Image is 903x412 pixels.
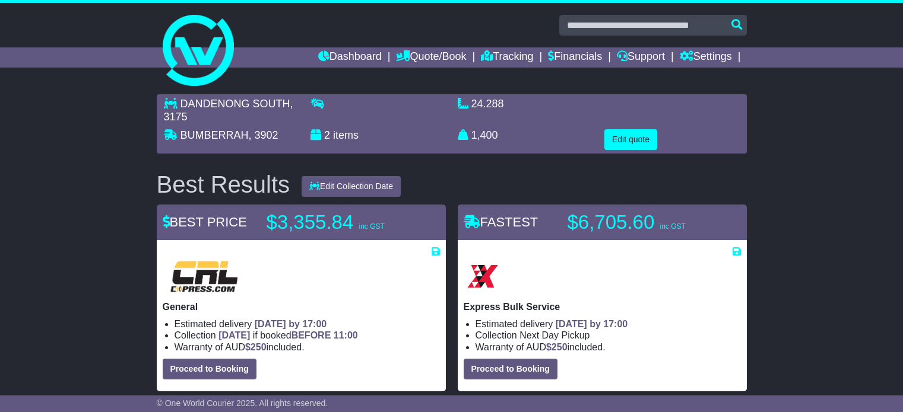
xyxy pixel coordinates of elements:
[604,129,657,150] button: Edit quote
[175,318,440,330] li: Estimated delivery
[318,47,382,68] a: Dashboard
[464,301,741,312] p: Express Bulk Service
[476,330,741,341] li: Collection
[548,47,602,68] a: Financials
[396,47,466,68] a: Quote/Book
[464,257,502,295] img: Border Express: Express Bulk Service
[552,342,568,352] span: 250
[471,98,504,110] span: 24.288
[568,210,716,234] p: $6,705.60
[218,330,357,340] span: if booked
[251,342,267,352] span: 250
[476,318,741,330] li: Estimated delivery
[471,129,498,141] span: 1,400
[546,342,568,352] span: $
[292,330,331,340] span: BEFORE
[302,176,401,197] button: Edit Collection Date
[680,47,732,68] a: Settings
[334,330,358,340] span: 11:00
[481,47,533,68] a: Tracking
[218,330,250,340] span: [DATE]
[464,359,557,379] button: Proceed to Booking
[324,129,330,141] span: 2
[556,319,628,329] span: [DATE] by 17:00
[180,98,290,110] span: DANDENONG SOUTH
[359,222,384,231] span: inc GST
[464,215,538,229] span: FASTEST
[333,129,359,141] span: items
[175,330,440,341] li: Collection
[180,129,249,141] span: BUMBERRAH
[163,215,247,229] span: BEST PRICE
[660,222,685,231] span: inc GST
[164,98,293,123] span: , 3175
[157,398,328,408] span: © One World Courier 2025. All rights reserved.
[163,359,256,379] button: Proceed to Booking
[163,257,246,295] img: CRL: General
[249,129,278,141] span: , 3902
[617,47,665,68] a: Support
[267,210,415,234] p: $3,355.84
[175,341,440,353] li: Warranty of AUD included.
[255,319,327,329] span: [DATE] by 17:00
[245,342,267,352] span: $
[476,341,741,353] li: Warranty of AUD included.
[151,171,296,197] div: Best Results
[163,301,440,312] p: General
[519,330,590,340] span: Next Day Pickup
